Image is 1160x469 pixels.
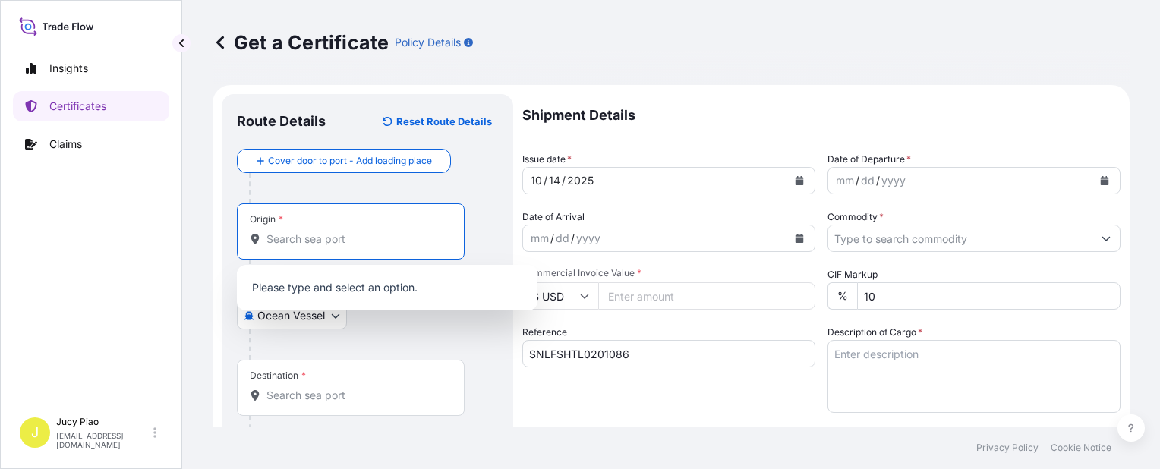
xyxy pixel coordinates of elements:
[787,168,812,193] button: Calendar
[550,229,554,247] div: /
[243,271,531,304] p: Please type and select an option.
[598,282,815,310] input: Enter amount
[250,370,306,382] div: Destination
[828,225,1092,252] input: Type to search commodity
[522,267,815,279] span: Commercial Invoice Value
[56,416,150,428] p: Jucy Piao
[547,172,562,190] div: day,
[268,153,432,168] span: Cover door to port - Add loading place
[856,172,859,190] div: /
[250,213,283,225] div: Origin
[834,172,856,190] div: month,
[787,226,812,250] button: Calendar
[237,265,537,310] div: Show suggestions
[522,94,1121,137] p: Shipment Details
[859,172,876,190] div: day,
[49,61,88,76] p: Insights
[257,308,325,323] span: Ocean Vessel
[522,325,567,340] label: Reference
[876,172,880,190] div: /
[1051,442,1111,454] p: Cookie Notice
[49,137,82,152] p: Claims
[544,172,547,190] div: /
[575,229,602,247] div: year,
[237,302,347,329] button: Select transport
[827,209,884,225] label: Commodity
[529,172,544,190] div: month,
[522,152,572,167] span: Issue date
[1092,225,1120,252] button: Show suggestions
[827,152,911,167] span: Date of Departure
[213,30,389,55] p: Get a Certificate
[827,325,922,340] label: Description of Cargo
[31,425,39,440] span: J
[571,229,575,247] div: /
[562,172,566,190] div: /
[857,282,1121,310] input: Enter percentage between 0 and 24%
[522,209,585,225] span: Date of Arrival
[827,282,857,310] div: %
[1092,168,1117,193] button: Calendar
[976,442,1039,454] p: Privacy Policy
[880,172,907,190] div: year,
[266,388,446,403] input: Destination
[566,172,595,190] div: year,
[522,340,815,367] input: Enter booking reference
[395,35,461,50] p: Policy Details
[827,267,878,282] label: CIF Markup
[266,231,446,247] input: Origin
[396,114,492,129] p: Reset Route Details
[529,229,550,247] div: month,
[237,112,326,131] p: Route Details
[49,99,106,114] p: Certificates
[554,229,571,247] div: day,
[56,431,150,449] p: [EMAIL_ADDRESS][DOMAIN_NAME]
